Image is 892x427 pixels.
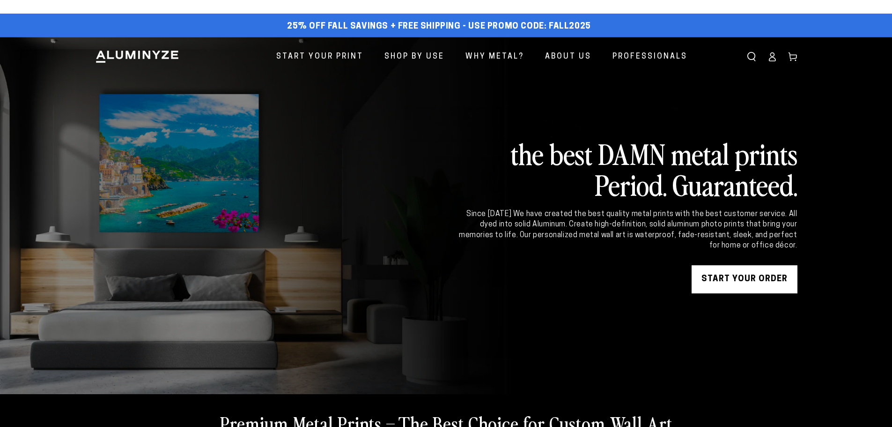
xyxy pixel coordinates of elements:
[612,50,687,64] span: Professionals
[95,50,179,64] img: Aluminyze
[377,45,451,69] a: Shop By Use
[741,46,762,67] summary: Search our site
[545,50,591,64] span: About Us
[605,45,694,69] a: Professionals
[457,138,797,200] h2: the best DAMN metal prints Period. Guaranteed.
[384,50,444,64] span: Shop By Use
[269,45,370,69] a: Start Your Print
[692,265,797,293] a: START YOUR Order
[276,50,363,64] span: Start Your Print
[457,209,797,251] div: Since [DATE] We have created the best quality metal prints with the best customer service. All dy...
[458,45,531,69] a: Why Metal?
[538,45,598,69] a: About Us
[465,50,524,64] span: Why Metal?
[287,22,591,32] span: 25% off FALL Savings + Free Shipping - Use Promo Code: FALL2025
